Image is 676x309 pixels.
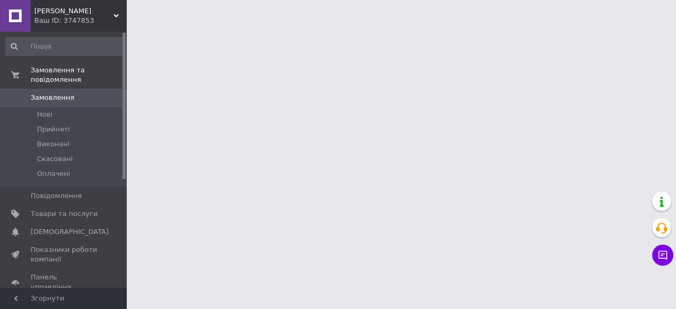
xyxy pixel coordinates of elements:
input: Пошук [5,37,125,56]
span: Скасовані [37,154,73,164]
span: Повідомлення [31,191,82,201]
span: Замовлення [31,93,74,102]
span: Нові [37,110,52,119]
span: Панель управління [31,273,98,292]
div: Ваш ID: 3747853 [34,16,127,25]
span: Оплачені [37,169,70,179]
span: Виконані [37,139,70,149]
button: Чат з покупцем [652,245,673,266]
span: [DEMOGRAPHIC_DATA] [31,227,109,237]
span: Світ Кабелю [34,6,114,16]
span: Показники роботи компанії [31,245,98,264]
span: Товари та послуги [31,209,98,219]
span: Замовлення та повідомлення [31,65,127,85]
span: Прийняті [37,125,70,134]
